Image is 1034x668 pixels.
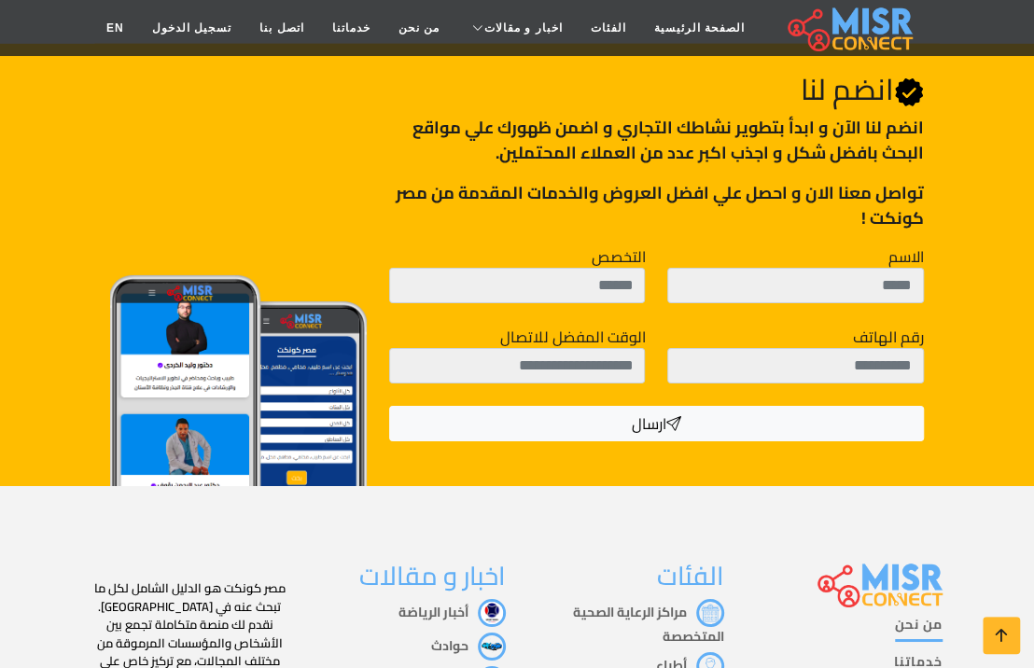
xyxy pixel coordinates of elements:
a: أخبار الرياضة [398,600,506,624]
a: من نحن [384,10,453,46]
a: مراكز الرعاية الصحية المتخصصة [573,600,724,649]
p: انضم لنا اﻵن و ابدأ بتطوير نشاطك التجاري و اضمن ظهورك علي مواقع البحث بافضل شكل و اجذب اكبر عدد م... [389,115,924,165]
svg: Verified account [894,77,924,107]
h3: اخبار و مقالات [310,561,506,591]
img: main.misr_connect [788,5,913,51]
img: مراكز الرعاية الصحية المتخصصة [696,599,724,627]
a: EN [92,10,138,46]
label: التخصص [591,245,645,268]
h3: الفئات [528,561,724,591]
img: حوادث [478,633,506,661]
label: الاسم [888,245,924,268]
label: رقم الهاتف [853,326,924,348]
p: تواصل معنا الان و احصل علي افضل العروض والخدمات المقدمة من مصر كونكت ! [389,180,924,230]
a: تسجيل الدخول [138,10,245,46]
img: main.misr_connect [817,561,943,607]
span: اخبار و مقالات [484,20,563,36]
a: خدماتنا [317,10,384,46]
img: أخبار الرياضة [478,599,506,627]
a: الصفحة الرئيسية [639,10,758,46]
h2: انضم لنا [389,72,924,107]
label: الوقت المفضل للاتصال [500,326,645,348]
a: من نحن [895,615,943,642]
a: حوادث [431,633,506,658]
img: Join Misr Connect [110,275,367,515]
button: ارسال [389,406,924,441]
a: اخبار و مقالات [454,10,577,46]
a: اتصل بنا [245,10,317,46]
a: الفئات [576,10,639,46]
